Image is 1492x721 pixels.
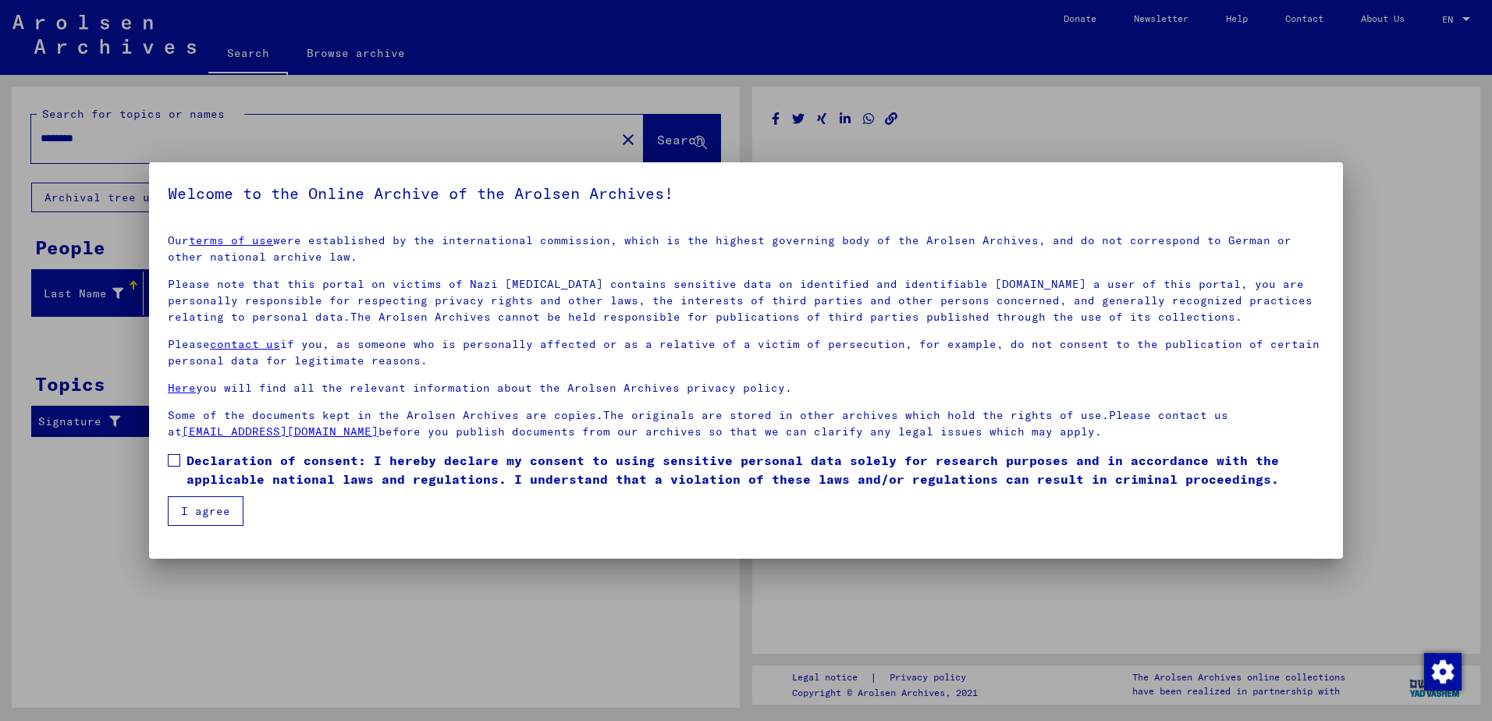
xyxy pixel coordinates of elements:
p: Some of the documents kept in the Arolsen Archives are copies.The originals are stored in other a... [168,407,1324,440]
a: [EMAIL_ADDRESS][DOMAIN_NAME] [182,424,378,439]
button: I agree [168,496,243,526]
p: Our were established by the international commission, which is the highest governing body of the ... [168,233,1324,265]
a: terms of use [189,233,273,247]
p: you will find all the relevant information about the Arolsen Archives privacy policy. [168,380,1324,396]
img: Change consent [1424,653,1462,691]
span: Declaration of consent: I hereby declare my consent to using sensitive personal data solely for r... [186,451,1324,488]
p: Please note that this portal on victims of Nazi [MEDICAL_DATA] contains sensitive data on identif... [168,276,1324,325]
a: Here [168,381,196,395]
p: Please if you, as someone who is personally affected or as a relative of a victim of persecution,... [168,336,1324,369]
h5: Welcome to the Online Archive of the Arolsen Archives! [168,181,1324,206]
a: contact us [210,337,280,351]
